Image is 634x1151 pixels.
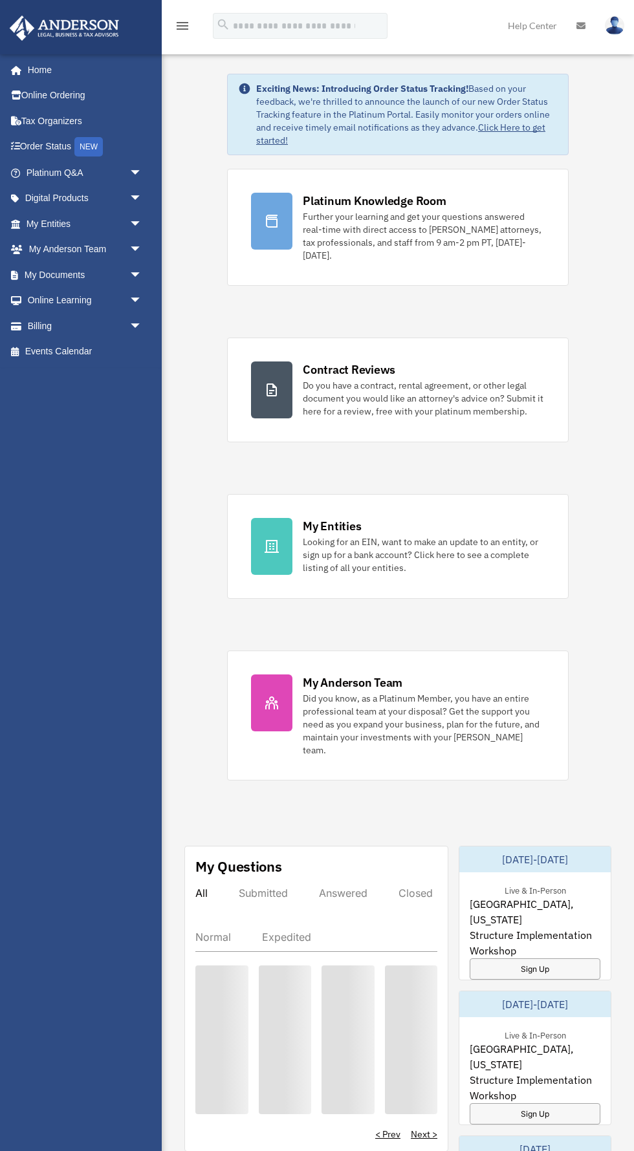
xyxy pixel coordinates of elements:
[175,23,190,34] a: menu
[470,958,600,980] a: Sign Up
[411,1128,437,1141] a: Next >
[303,193,446,209] div: Platinum Knowledge Room
[303,210,545,262] div: Further your learning and get your questions answered real-time with direct access to [PERSON_NAM...
[9,313,162,339] a: Billingarrow_drop_down
[74,137,103,156] div: NEW
[303,535,545,574] div: Looking for an EIN, want to make an update to an entity, or sign up for a bank account? Click her...
[195,857,282,876] div: My Questions
[9,339,162,365] a: Events Calendar
[319,887,367,899] div: Answered
[303,518,361,534] div: My Entities
[9,108,162,134] a: Tax Organizers
[9,186,162,211] a: Digital Productsarrow_drop_down
[9,57,155,83] a: Home
[470,1072,600,1103] span: Structure Implementation Workshop
[459,846,611,872] div: [DATE]-[DATE]
[129,186,155,212] span: arrow_drop_down
[256,83,468,94] strong: Exciting News: Introducing Order Status Tracking!
[256,82,558,147] div: Based on your feedback, we're thrilled to announce the launch of our new Order Status Tracking fe...
[470,1103,600,1124] a: Sign Up
[129,237,155,263] span: arrow_drop_down
[9,237,162,263] a: My Anderson Teamarrow_drop_down
[303,361,395,378] div: Contract Reviews
[9,211,162,237] a: My Entitiesarrow_drop_down
[9,262,162,288] a: My Documentsarrow_drop_down
[256,122,545,146] a: Click Here to get started!
[129,211,155,237] span: arrow_drop_down
[129,288,155,314] span: arrow_drop_down
[9,288,162,314] a: Online Learningarrow_drop_down
[129,313,155,339] span: arrow_drop_down
[399,887,433,899] div: Closed
[6,16,123,41] img: Anderson Advisors Platinum Portal
[303,692,545,757] div: Did you know, as a Platinum Member, you have an entire professional team at your disposal? Get th...
[239,887,288,899] div: Submitted
[216,17,230,32] i: search
[470,1041,600,1072] span: [GEOGRAPHIC_DATA], [US_STATE]
[303,379,545,418] div: Do you have a contract, rental agreement, or other legal document you would like an attorney's ad...
[175,18,190,34] i: menu
[195,930,231,943] div: Normal
[605,16,624,35] img: User Pic
[9,83,162,109] a: Online Ordering
[9,134,162,160] a: Order StatusNEW
[303,674,402,691] div: My Anderson Team
[459,991,611,1017] div: [DATE]-[DATE]
[129,160,155,186] span: arrow_drop_down
[375,1128,400,1141] a: < Prev
[129,262,155,288] span: arrow_drop_down
[195,887,208,899] div: All
[9,160,162,186] a: Platinum Q&Aarrow_drop_down
[262,930,311,943] div: Expedited
[227,494,569,599] a: My Entities Looking for an EIN, want to make an update to an entity, or sign up for a bank accoun...
[227,651,569,780] a: My Anderson Team Did you know, as a Platinum Member, you have an entire professional team at your...
[494,1027,576,1041] div: Live & In-Person
[470,927,600,958] span: Structure Implementation Workshop
[227,338,569,442] a: Contract Reviews Do you have a contract, rental agreement, or other legal document you would like...
[494,883,576,896] div: Live & In-Person
[470,896,600,927] span: [GEOGRAPHIC_DATA], [US_STATE]
[227,169,569,286] a: Platinum Knowledge Room Further your learning and get your questions answered real-time with dire...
